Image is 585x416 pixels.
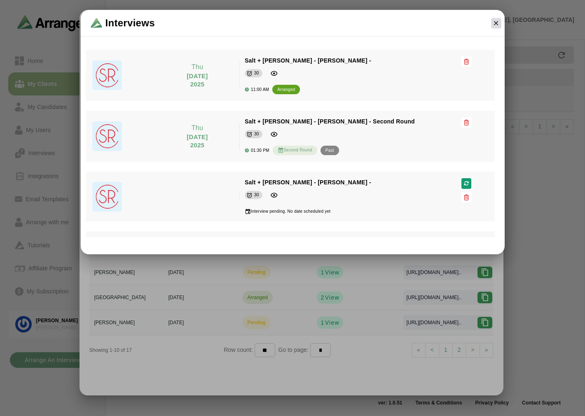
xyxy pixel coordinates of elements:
div: Second Round [273,146,317,155]
div: 30 [254,69,259,77]
div: 01:30 PM [245,148,269,153]
div: 30 [254,130,259,138]
p: Thu [160,62,234,72]
span: Interview pending. No date scheduled yet [245,209,330,214]
img: Salt-and-Ruttner-logo.jpg [92,60,122,90]
div: 30 [254,191,259,199]
img: Salt-and-Ruttner-logo.jpg [92,121,122,151]
img: Salt-and-Ruttner-logo.jpg [92,182,122,211]
span: Interviews [105,16,155,30]
span: Salt + [PERSON_NAME] - [PERSON_NAME] - Second Round [245,118,415,125]
span: Salt + [PERSON_NAME] - [PERSON_NAME] - [245,57,371,64]
p: Thu [160,123,234,133]
span: Salt + [PERSON_NAME] - [PERSON_NAME] - [245,179,371,186]
p: [DATE] 2025 [160,133,234,149]
div: Past [325,146,334,155]
p: [DATE] 2025 [160,72,234,88]
div: 11:00 AM [245,87,269,92]
div: arranged [277,86,295,94]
